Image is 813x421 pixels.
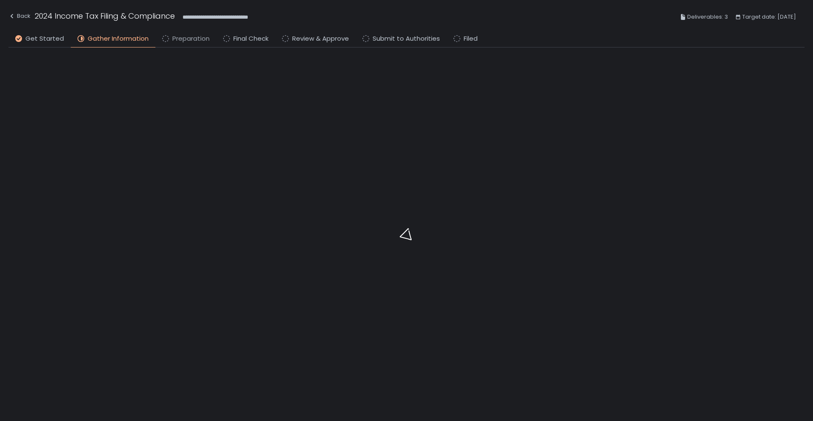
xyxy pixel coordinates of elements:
[8,11,30,21] div: Back
[233,34,268,44] span: Final Check
[687,12,728,22] span: Deliverables: 3
[8,10,30,24] button: Back
[25,34,64,44] span: Get Started
[172,34,210,44] span: Preparation
[35,10,175,22] h1: 2024 Income Tax Filing & Compliance
[292,34,349,44] span: Review & Approve
[464,34,478,44] span: Filed
[373,34,440,44] span: Submit to Authorities
[742,12,796,22] span: Target date: [DATE]
[88,34,149,44] span: Gather Information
